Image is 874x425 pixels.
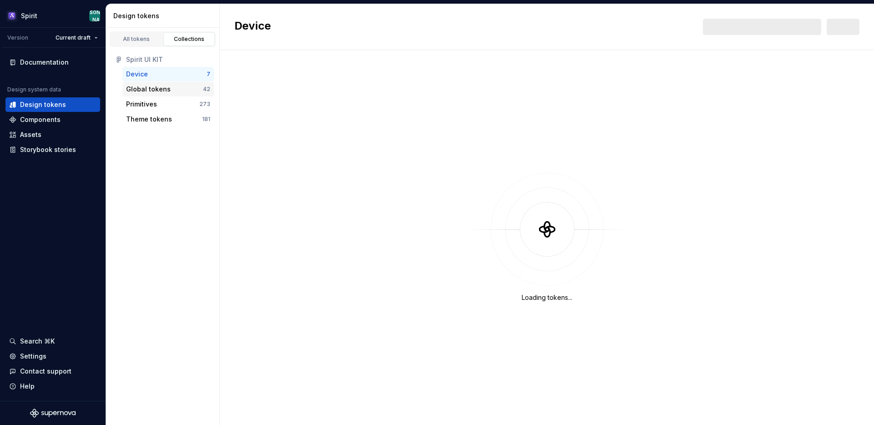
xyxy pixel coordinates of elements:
div: Search ⌘K [20,337,55,346]
h2: Device [234,19,271,35]
div: 181 [202,116,210,123]
div: Design tokens [113,11,216,20]
button: Current draft [51,31,102,44]
a: Settings [5,349,100,364]
img: 63932fde-23f0-455f-9474-7c6a8a4930cd.png [6,10,17,21]
div: Contact support [20,367,71,376]
a: Documentation [5,55,100,70]
div: Design tokens [20,100,66,109]
button: Search ⌘K [5,334,100,349]
div: Design system data [7,86,61,93]
div: 7 [207,71,210,78]
svg: Supernova Logo [30,409,76,418]
div: Storybook stories [20,145,76,154]
div: Spirit UI KIT [126,55,210,64]
a: Assets [5,127,100,142]
button: Global tokens42 [122,82,214,96]
div: 42 [203,86,210,93]
div: All tokens [114,35,159,43]
div: Primitives [126,100,157,109]
a: Components [5,112,100,127]
div: Collections [167,35,212,43]
div: Global tokens [126,85,171,94]
div: Version [7,34,28,41]
button: Primitives273 [122,97,214,111]
div: Components [20,115,61,124]
button: Contact support [5,364,100,379]
div: Loading tokens... [522,293,572,302]
a: Storybook stories [5,142,100,157]
button: Device7 [122,67,214,81]
div: Device [126,70,148,79]
div: Spirit [21,11,37,20]
div: Assets [20,130,41,139]
div: Theme tokens [126,115,172,124]
button: Help [5,379,100,394]
button: Spirit[PERSON_NAME] [2,6,104,25]
div: Help [20,382,35,391]
button: Theme tokens181 [122,112,214,126]
div: 273 [199,101,210,108]
div: [PERSON_NAME] [89,1,100,30]
a: Design tokens [5,97,100,112]
div: Settings [20,352,46,361]
div: Documentation [20,58,69,67]
span: Current draft [56,34,91,41]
